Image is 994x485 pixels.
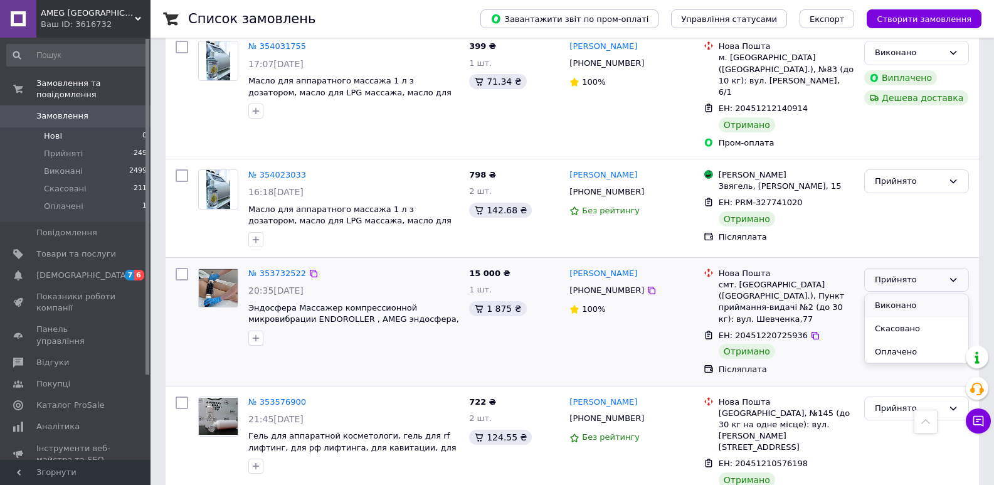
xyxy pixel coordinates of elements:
[569,397,637,408] a: [PERSON_NAME]
[125,270,135,280] span: 7
[248,187,304,197] span: 16:18[DATE]
[198,41,238,81] a: Фото товару
[719,211,775,227] div: Отримано
[469,301,526,316] div: 1 875 ₴
[188,11,315,26] h1: Список замовлень
[582,304,605,314] span: 100%
[469,413,492,423] span: 2 шт.
[142,131,147,142] span: 0
[198,397,238,437] a: Фото товару
[206,170,230,209] img: Фото товару
[719,331,808,340] span: ЕН: 20451220725936
[36,78,151,100] span: Замовлення та повідомлення
[469,203,532,218] div: 142.68 ₴
[134,270,144,280] span: 6
[966,408,991,434] button: Чат з покупцем
[248,303,459,336] a: Эндосфера Массажер компрессионной микровибрации ENDOROLLER , AMEG эндосфера, р-слик, стратосфера
[44,148,83,159] span: Прийняті
[248,59,304,69] span: 17:07[DATE]
[864,90,968,105] div: Дешева доставка
[719,232,854,243] div: Післяплата
[800,9,855,28] button: Експорт
[248,414,304,424] span: 21:45[DATE]
[199,269,238,307] img: Фото товару
[469,74,526,89] div: 71.34 ₴
[248,205,452,237] a: Масло для аппаратного массажа 1 л з дозатором, масло для LPG массажа, масло для эндосферы
[469,397,496,407] span: 722 ₴
[469,170,496,179] span: 798 ₴
[248,285,304,296] span: 20:35[DATE]
[248,269,306,278] a: № 353732522
[719,104,808,113] span: ЕН: 20451212140914
[36,324,116,346] span: Панель управління
[44,183,87,195] span: Скасовані
[36,421,80,432] span: Аналітика
[44,166,83,177] span: Виконані
[719,397,854,408] div: Нова Пошта
[582,432,640,442] span: Без рейтингу
[582,77,605,87] span: 100%
[719,117,775,132] div: Отримано
[199,398,238,435] img: Фото товару
[41,8,135,19] span: АМEG Ukraine АМЕГ Україна
[248,397,306,407] a: № 353576900
[719,279,854,325] div: смт. [GEOGRAPHIC_DATA] ([GEOGRAPHIC_DATA].), Пункт приймання-видачі №2 (до 30 кг): вул. Шевченка,77
[854,14,981,23] a: Створити замовлення
[875,175,943,188] div: Прийнято
[864,70,937,85] div: Виплачено
[719,408,854,454] div: [GEOGRAPHIC_DATA], №145 (до 30 кг на одне місце): вул. [PERSON_NAME][STREET_ADDRESS]
[129,166,147,177] span: 2499
[248,76,452,109] a: Масло для аппаратного массажа 1 л з дозатором, масло для LPG массажа, масло для эндосферы
[719,459,808,468] span: ЕН: 20451210576198
[719,344,775,359] div: Отримано
[36,227,97,238] span: Повідомлення
[719,198,803,207] span: ЕН: PRM-327741020
[36,248,116,260] span: Товари та послуги
[567,282,647,299] div: [PHONE_NUMBER]
[567,184,647,200] div: [PHONE_NUMBER]
[36,110,88,122] span: Замовлення
[569,169,637,181] a: [PERSON_NAME]
[582,206,640,215] span: Без рейтингу
[875,402,943,415] div: Прийнято
[44,201,83,212] span: Оплачені
[671,9,787,28] button: Управління статусами
[810,14,845,24] span: Експорт
[490,13,648,24] span: Завантажити звіт по пром-оплаті
[6,44,148,67] input: Пошук
[719,364,854,375] div: Післяплата
[469,58,492,68] span: 1 шт.
[865,317,968,341] li: Скасовано
[248,431,457,464] a: Гель для аппаратной косметологи, гель для rf лифтинг, для рф лифтинга, для кавитации, для смас 1 кг
[567,410,647,427] div: [PHONE_NUMBER]
[719,181,854,192] div: Звягель, [PERSON_NAME], 15
[681,14,777,24] span: Управління статусами
[865,294,968,317] li: Виконано
[719,268,854,279] div: Нова Пошта
[36,357,69,368] span: Відгуки
[198,268,238,308] a: Фото товару
[719,137,854,149] div: Пром-оплата
[480,9,658,28] button: Завантажити звіт по пром-оплаті
[569,268,637,280] a: [PERSON_NAME]
[469,430,532,445] div: 124.55 ₴
[36,378,70,390] span: Покупці
[719,41,854,52] div: Нова Пошта
[719,52,854,98] div: м. [GEOGRAPHIC_DATA] ([GEOGRAPHIC_DATA].), №83 (до 10 кг): вул. [PERSON_NAME], 6/1
[36,270,129,281] span: [DEMOGRAPHIC_DATA]
[875,46,943,60] div: Виконано
[134,183,147,195] span: 211
[865,341,968,364] li: Оплачено
[469,285,492,294] span: 1 шт.
[719,169,854,181] div: [PERSON_NAME]
[469,41,496,51] span: 399 ₴
[36,400,104,411] span: Каталог ProSale
[877,14,971,24] span: Створити замовлення
[248,170,306,179] a: № 354023033
[469,269,510,278] span: 15 000 ₴
[469,186,492,196] span: 2 шт.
